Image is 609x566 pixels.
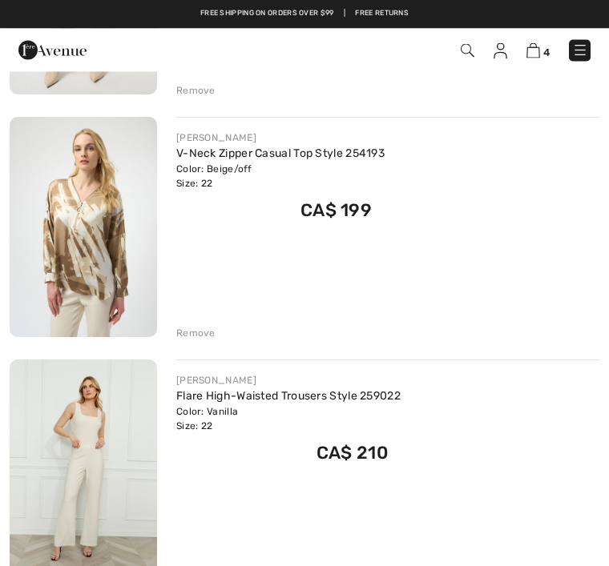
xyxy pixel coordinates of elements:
[176,405,401,434] div: Color: Vanilla Size: 22
[543,46,550,58] span: 4
[526,43,540,58] img: Shopping Bag
[355,8,409,19] a: Free Returns
[317,443,388,464] span: CA$ 210
[200,8,334,19] a: Free shipping on orders over $99
[176,374,401,388] div: [PERSON_NAME]
[10,118,157,339] img: V-Neck Zipper Casual Top Style 254193
[176,131,385,146] div: [PERSON_NAME]
[344,8,345,19] span: |
[526,42,550,59] a: 4
[176,163,385,191] div: Color: Beige/off Size: 22
[176,390,401,403] a: Flare High-Waisted Trousers Style 259022
[18,34,87,66] img: 1ère Avenue
[176,327,216,341] div: Remove
[494,43,507,59] img: My Info
[572,42,588,58] img: Menu
[176,147,385,161] a: V-Neck Zipper Casual Top Style 254193
[461,44,474,58] img: Search
[176,84,216,98] div: Remove
[18,43,87,57] a: 1ère Avenue
[300,200,372,222] span: CA$ 199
